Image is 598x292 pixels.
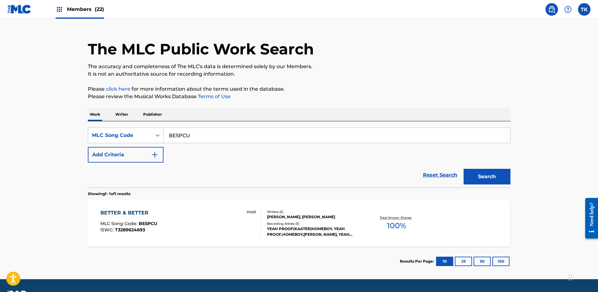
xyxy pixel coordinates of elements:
button: 10 [436,257,453,266]
span: MLC Song Code : [100,221,139,226]
span: Members [67,6,104,13]
p: The accuracy and completeness of The MLC's data is determined solely by our Members. [88,63,510,70]
button: 50 [474,257,491,266]
p: Please for more information about the terms used in the database. [88,85,510,93]
div: Recording Artists ( 3 ) [267,221,361,226]
p: Work [88,108,102,121]
img: search [548,6,555,13]
a: Reset Search [420,168,460,182]
div: MLC Song Code [92,132,148,139]
p: Showing 1 - 1 of 1 results [88,191,130,197]
span: T3289624693 [115,227,145,233]
p: Results Per Page: [400,259,435,264]
span: ISWC : [100,227,115,233]
div: Writers ( 2 ) [267,209,361,214]
div: User Menu [578,3,590,16]
div: YEAH PROOF|KAATER|HOMEBOY, YEAH PROOF,HOMEBOY,[PERSON_NAME], YEAH PROOF, HOMEBOY & KAATER [267,226,361,237]
a: Terms of Use [197,93,231,99]
span: BE5PCU [139,221,157,226]
div: Help [562,3,574,16]
div: Drag [569,268,572,287]
iframe: Resource Center [580,193,598,244]
p: Publisher [141,108,164,121]
button: Add Criteria [88,147,163,163]
a: Public Search [545,3,558,16]
button: 25 [455,257,472,266]
p: Please review the Musical Works Database [88,93,510,100]
button: Search [464,169,510,184]
p: Writer [113,108,130,121]
h1: The MLC Public Work Search [88,40,314,58]
iframe: Chat Widget [567,262,598,292]
img: 9d2ae6d4665cec9f34b9.svg [151,151,158,159]
a: BETTER & BETTERMLC Song Code:BE5PCUISWC:T3289624693 HoldWriters (2)[PERSON_NAME], [PERSON_NAME]Re... [88,200,510,247]
img: help [564,6,572,13]
form: Search Form [88,128,510,188]
button: 100 [492,257,510,266]
div: [PERSON_NAME], [PERSON_NAME] [267,214,361,220]
p: Hold [247,209,256,215]
span: (22) [95,6,104,12]
img: MLC Logo [8,5,32,14]
img: Top Rightsholders [56,6,63,13]
a: click here [106,86,130,92]
div: BETTER & BETTER [100,209,157,217]
span: 100 % [387,220,406,231]
p: Total Known Shares: [380,215,413,220]
p: It is not an authoritative source for recording information. [88,70,510,78]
